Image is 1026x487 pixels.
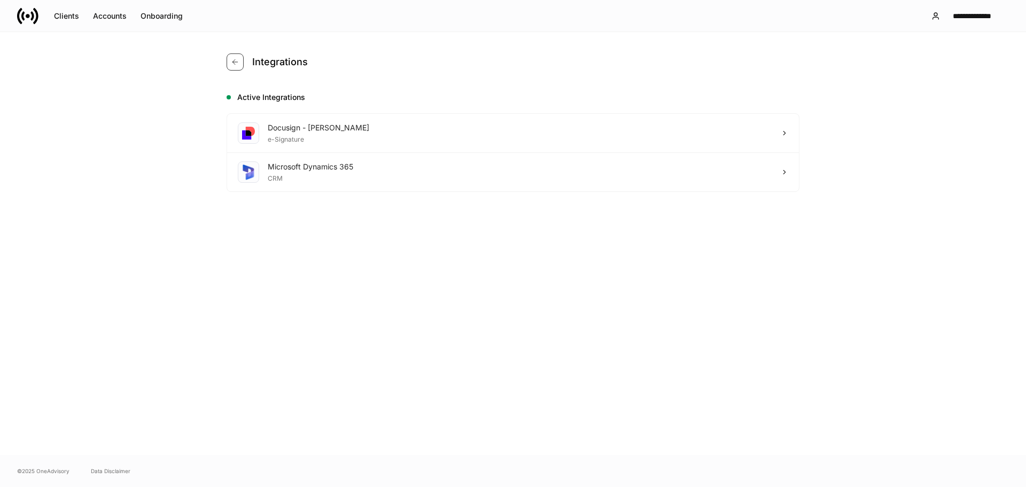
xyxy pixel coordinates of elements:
[54,11,79,21] div: Clients
[252,56,308,68] h4: Integrations
[86,7,134,25] button: Accounts
[268,122,369,133] div: Docusign - [PERSON_NAME]
[268,133,369,144] div: e-Signature
[47,7,86,25] button: Clients
[240,164,257,181] img: sIOyOZvWb5kUEAwh5D03bPzsWHrUXBSdsWHDhg8Ma8+nBQBvlija69eFAv+snJUCyn8AqO+ElBnIpgMAAAAASUVORK5CYII=
[134,7,190,25] button: Onboarding
[268,161,353,172] div: Microsoft Dynamics 365
[91,467,130,475] a: Data Disclaimer
[237,92,799,103] h5: Active Integrations
[141,11,183,21] div: Onboarding
[268,172,353,183] div: CRM
[17,467,69,475] span: © 2025 OneAdvisory
[93,11,127,21] div: Accounts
